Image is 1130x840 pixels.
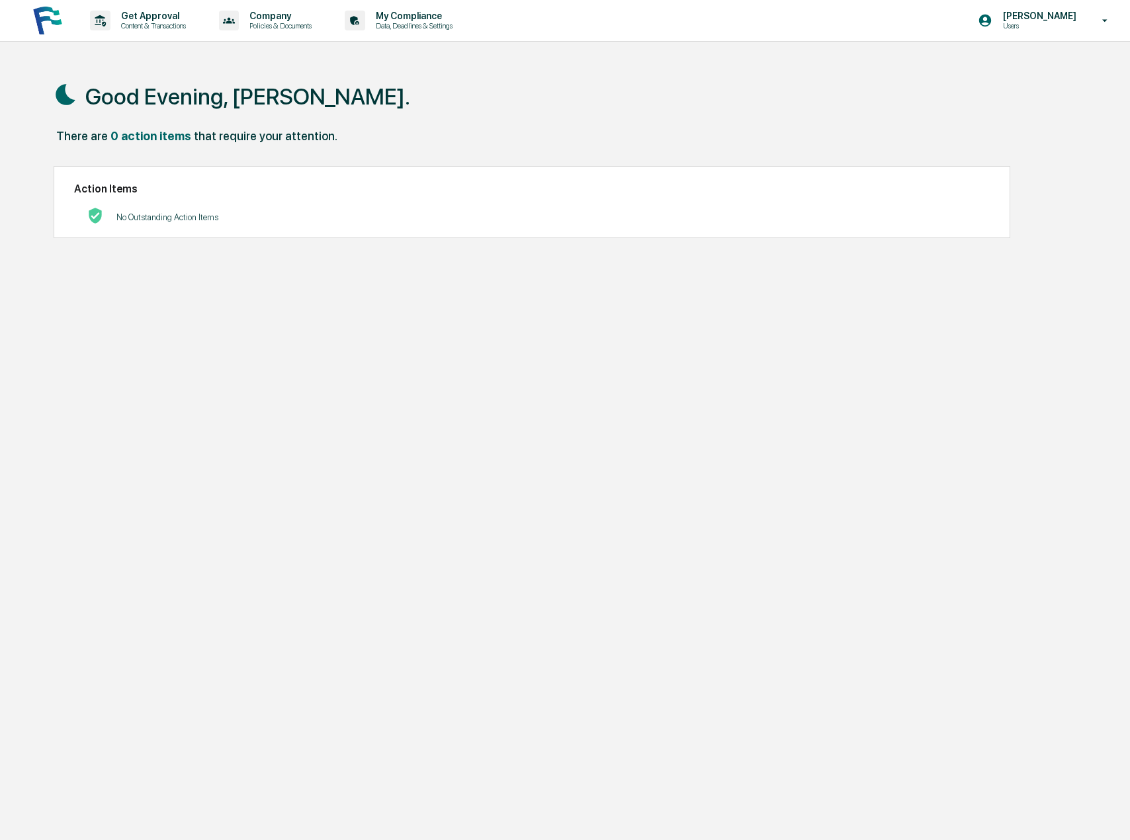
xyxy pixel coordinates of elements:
[32,5,64,36] img: logo
[110,11,193,21] p: Get Approval
[116,212,218,222] p: No Outstanding Action Items
[85,83,410,110] h1: Good Evening, [PERSON_NAME].
[74,183,989,195] h2: Action Items
[239,21,318,30] p: Policies & Documents
[56,129,108,143] div: There are
[239,11,318,21] p: Company
[110,21,193,30] p: Content & Transactions
[87,208,103,224] img: No Actions logo
[110,129,191,143] div: 0 action items
[992,11,1083,21] p: [PERSON_NAME]
[194,129,337,143] div: that require your attention.
[992,21,1083,30] p: Users
[365,21,459,30] p: Data, Deadlines & Settings
[365,11,459,21] p: My Compliance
